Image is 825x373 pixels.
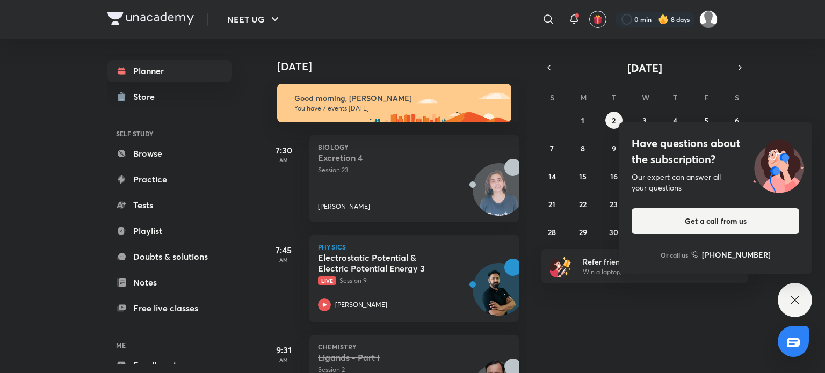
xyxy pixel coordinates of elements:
[107,125,232,143] h6: SELF STUDY
[556,60,733,75] button: [DATE]
[661,250,688,260] p: Or call us
[574,140,591,157] button: September 8, 2025
[107,143,232,164] a: Browse
[667,112,684,129] button: September 4, 2025
[609,227,618,237] abbr: September 30, 2025
[673,115,677,126] abbr: September 4, 2025
[133,90,161,103] div: Store
[544,223,561,240] button: September 28, 2025
[262,157,305,163] p: AM
[318,276,487,286] p: Session 9
[579,171,587,181] abbr: September 15, 2025
[544,195,561,213] button: September 21, 2025
[580,92,587,103] abbr: Monday
[277,60,530,73] h4: [DATE]
[277,84,511,122] img: morning
[107,169,232,190] a: Practice
[574,112,591,129] button: September 1, 2025
[735,115,739,126] abbr: September 6, 2025
[691,249,771,260] a: [PHONE_NUMBER]
[107,297,232,319] a: Free live classes
[473,169,525,221] img: Avatar
[262,356,305,363] p: AM
[605,195,623,213] button: September 23, 2025
[642,92,649,103] abbr: Wednesday
[107,12,194,27] a: Company Logo
[107,246,232,267] a: Doubts & solutions
[579,199,587,209] abbr: September 22, 2025
[548,227,556,237] abbr: September 28, 2025
[318,165,487,175] p: Session 23
[262,257,305,263] p: AM
[605,167,623,185] button: September 16, 2025
[699,10,718,28] img: surabhi
[107,220,232,242] a: Playlist
[698,112,715,129] button: September 5, 2025
[107,86,232,107] a: Store
[658,14,669,25] img: streak
[548,199,555,209] abbr: September 21, 2025
[574,195,591,213] button: September 22, 2025
[612,92,616,103] abbr: Tuesday
[589,11,606,28] button: avatar
[581,115,584,126] abbr: September 1, 2025
[735,92,739,103] abbr: Saturday
[318,244,510,250] p: Physics
[605,112,623,129] button: September 2, 2025
[612,143,616,153] abbr: September 9, 2025
[544,167,561,185] button: September 14, 2025
[702,249,771,260] h6: [PHONE_NUMBER]
[728,112,746,129] button: September 6, 2025
[318,252,452,274] h5: Electrostatic Potential & Electric Potential Energy 3
[318,276,336,285] span: Live
[294,104,502,113] p: You have 7 events [DATE]
[318,144,510,150] p: Biology
[262,244,305,257] h5: 7:45
[544,140,561,157] button: September 7, 2025
[704,92,708,103] abbr: Friday
[107,336,232,354] h6: ME
[627,61,662,75] span: [DATE]
[318,202,370,211] p: [PERSON_NAME]
[612,115,616,126] abbr: September 2, 2025
[335,300,387,310] p: [PERSON_NAME]
[605,223,623,240] button: September 30, 2025
[581,143,585,153] abbr: September 8, 2025
[548,171,556,181] abbr: September 14, 2025
[583,267,715,277] p: Win a laptop, vouchers & more
[107,12,194,25] img: Company Logo
[583,256,715,267] h6: Refer friends
[574,223,591,240] button: September 29, 2025
[318,343,510,350] p: Chemistry
[610,199,618,209] abbr: September 23, 2025
[610,171,618,181] abbr: September 16, 2025
[704,115,708,126] abbr: September 5, 2025
[550,143,554,153] abbr: September 7, 2025
[318,152,452,163] h5: Excretion 4
[550,255,571,277] img: referral
[107,60,232,82] a: Planner
[673,92,677,103] abbr: Thursday
[262,343,305,356] h5: 9:31
[636,112,653,129] button: September 3, 2025
[574,167,591,185] button: September 15, 2025
[221,9,288,30] button: NEET UG
[473,269,525,320] img: Avatar
[632,208,799,234] button: Get a call from us
[605,140,623,157] button: September 9, 2025
[593,14,603,24] img: avatar
[632,172,799,193] div: Our expert can answer all your questions
[550,92,554,103] abbr: Sunday
[107,194,232,216] a: Tests
[107,272,232,293] a: Notes
[632,135,799,167] h4: Have questions about the subscription?
[744,135,812,193] img: ttu_illustration_new.svg
[318,352,452,363] h5: Ligands - Part I
[642,115,647,126] abbr: September 3, 2025
[262,144,305,157] h5: 7:30
[579,227,587,237] abbr: September 29, 2025
[294,93,502,103] h6: Good morning, [PERSON_NAME]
